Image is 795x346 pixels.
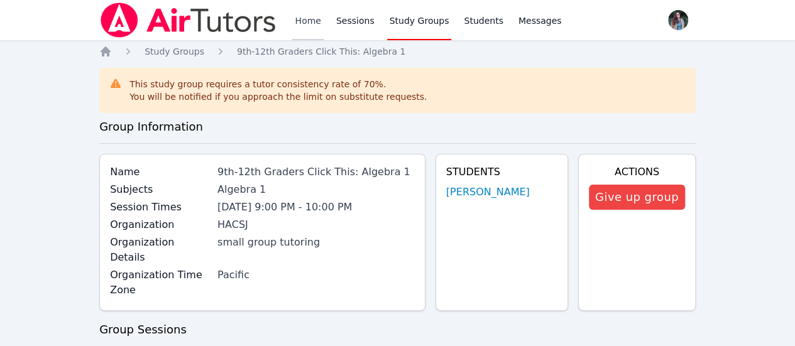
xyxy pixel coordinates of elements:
div: Pacific [217,268,415,283]
span: Study Groups [145,46,204,57]
label: Organization Time Zone [110,268,210,298]
button: Give up group [589,185,685,210]
nav: Breadcrumb [99,45,696,58]
a: Study Groups [145,45,204,58]
label: Organization Details [110,235,210,265]
label: Organization [110,217,210,232]
label: Session Times [110,200,210,215]
div: This study group requires a tutor consistency rate of 70 %. [129,78,427,103]
span: 9th-12th Graders Click This: Algebra 1 [237,46,405,57]
div: Algebra 1 [217,182,415,197]
h4: Students [446,165,557,180]
a: 9th-12th Graders Click This: Algebra 1 [237,45,405,58]
div: 9th-12th Graders Click This: Algebra 1 [217,165,415,180]
div: small group tutoring [217,235,415,250]
li: [DATE] 9:00 PM - 10:00 PM [217,200,415,215]
label: Name [110,165,210,180]
h3: Group Information [99,118,696,136]
a: [PERSON_NAME] [446,185,530,200]
div: You will be notified if you approach the limit on substitute requests. [129,90,427,103]
div: HACSJ [217,217,415,232]
label: Subjects [110,182,210,197]
h4: Actions [589,165,685,180]
span: Messages [518,14,562,27]
h3: Group Sessions [99,321,696,338]
img: Air Tutors [99,3,277,38]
